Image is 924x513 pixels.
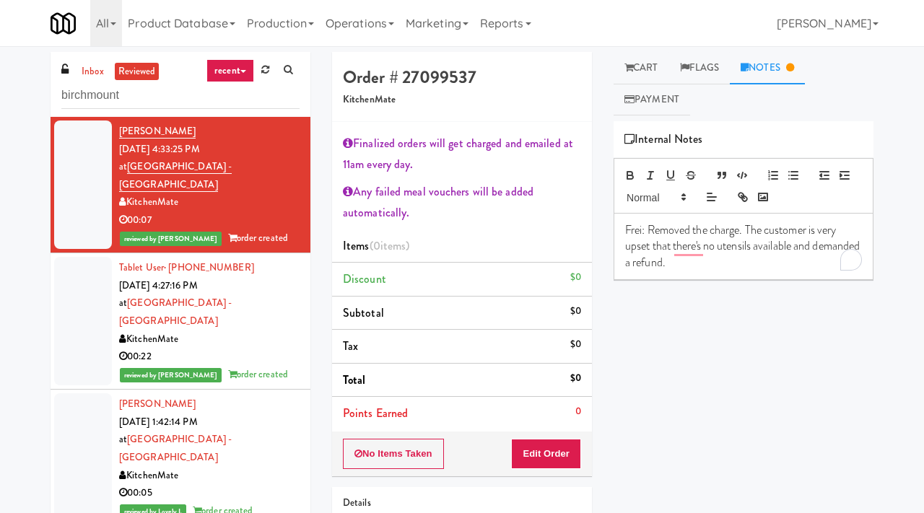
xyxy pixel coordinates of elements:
span: Total [343,372,366,388]
a: [GEOGRAPHIC_DATA] - [GEOGRAPHIC_DATA] [119,159,232,192]
span: Internal Notes [624,128,703,150]
div: KitchenMate [119,193,300,211]
li: [PERSON_NAME][DATE] 4:33:25 PM at[GEOGRAPHIC_DATA] - [GEOGRAPHIC_DATA]KitchenMate00:07reviewed by... [51,117,310,253]
a: Cart [614,52,669,84]
span: Discount [343,271,386,287]
button: No Items Taken [343,439,444,469]
div: $0 [570,369,581,387]
span: order created [228,231,288,245]
div: 00:07 [119,211,300,229]
div: Details [343,494,581,512]
div: $0 [570,336,581,354]
span: [DATE] 4:27:16 PM at [119,279,198,310]
a: reviewed [115,63,160,81]
a: Notes [730,52,805,84]
input: Search vision orders [61,82,300,109]
img: Micromart [51,11,76,36]
span: Tax [343,338,358,354]
span: Points Earned [343,405,408,421]
div: 00:22 [119,348,300,366]
a: Flags [669,52,731,84]
button: Edit Order [511,439,581,469]
a: [PERSON_NAME] [119,124,196,139]
a: [GEOGRAPHIC_DATA] - [GEOGRAPHIC_DATA] [119,296,232,328]
a: [GEOGRAPHIC_DATA] - [GEOGRAPHIC_DATA] [119,432,232,464]
span: order created [228,367,288,381]
a: Payment [614,84,690,116]
span: · [PHONE_NUMBER] [164,260,254,274]
span: (0 ) [370,237,410,254]
a: [PERSON_NAME] [119,397,196,411]
div: $0 [570,268,581,286]
p: Frei: Removed the charge. The customer is very upset that there's no utensils available and deman... [625,222,862,271]
div: 0 [575,403,581,421]
a: recent [206,59,254,82]
span: Subtotal [343,304,384,321]
div: KitchenMate [119,330,300,348]
div: To enrich screen reader interactions, please activate Accessibility in Grammarly extension settings [614,214,873,279]
li: Tablet User· [PHONE_NUMBER][DATE] 4:27:16 PM at[GEOGRAPHIC_DATA] - [GEOGRAPHIC_DATA]KitchenMate00... [51,253,310,390]
div: Finalized orders will get charged and emailed at 11am every day. [343,133,581,175]
span: [DATE] 1:42:14 PM at [119,415,198,447]
span: [DATE] 4:33:25 PM at [119,142,200,174]
h4: Order # 27099537 [343,68,581,87]
span: reviewed by [PERSON_NAME] [120,232,222,246]
span: reviewed by [PERSON_NAME] [120,368,222,382]
h5: KitchenMate [343,95,581,105]
div: $0 [570,302,581,320]
span: Items [343,237,409,254]
div: 00:05 [119,484,300,502]
a: inbox [78,63,108,81]
div: KitchenMate [119,467,300,485]
div: Any failed meal vouchers will be added automatically. [343,181,581,224]
a: Tablet User· [PHONE_NUMBER] [119,260,254,274]
ng-pluralize: items [380,237,406,254]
